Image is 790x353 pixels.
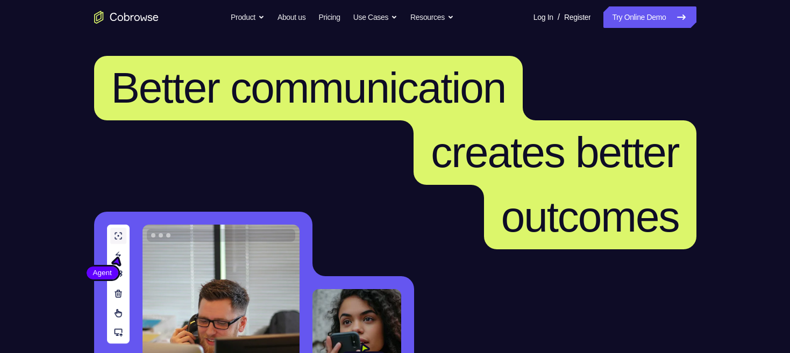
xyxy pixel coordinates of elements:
[501,193,679,241] span: outcomes
[564,6,590,28] a: Register
[277,6,305,28] a: About us
[111,64,506,112] span: Better communication
[318,6,340,28] a: Pricing
[431,128,679,176] span: creates better
[533,6,553,28] a: Log In
[87,268,118,278] span: Agent
[231,6,265,28] button: Product
[603,6,696,28] a: Try Online Demo
[94,11,159,24] a: Go to the home page
[558,11,560,24] span: /
[410,6,454,28] button: Resources
[353,6,397,28] button: Use Cases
